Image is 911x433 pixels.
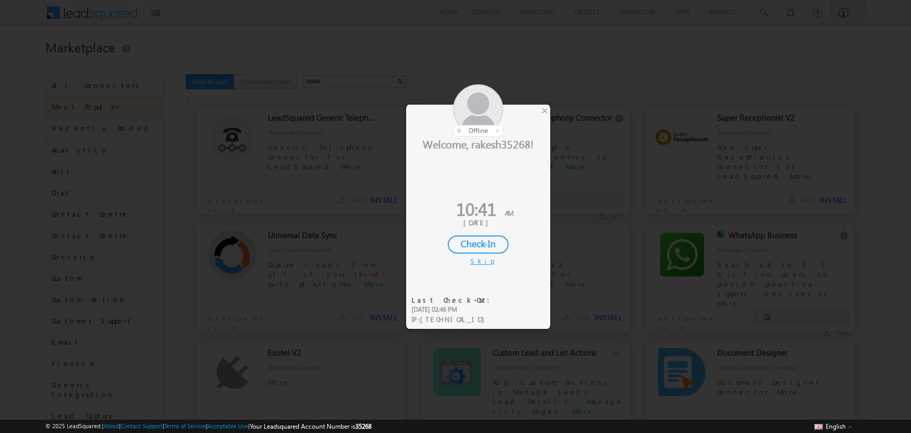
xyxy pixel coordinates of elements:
span: English [826,422,846,430]
div: Last Check-Out: [411,295,496,305]
div: Welcome, rakesh35268! [406,137,550,151]
div: Skip [470,256,486,266]
div: [DATE] 02:46 PM [411,305,496,314]
a: Contact Support [121,422,163,429]
span: © 2025 LeadSquared | | | | | [45,421,371,431]
span: 10:41 [456,196,496,221]
div: × [539,105,550,116]
div: Check-In [448,235,509,254]
span: AM [505,208,513,217]
div: [DATE] [414,218,542,227]
span: Your Leadsquared Account Number is [250,422,371,430]
div: IP : [411,314,496,325]
span: offline [469,127,488,135]
span: [TECHNICAL_ID] [420,314,490,324]
a: Acceptable Use [208,422,248,429]
button: English [812,420,854,432]
span: 35268 [355,422,371,430]
a: About [104,422,119,429]
a: Terms of Service [164,422,206,429]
